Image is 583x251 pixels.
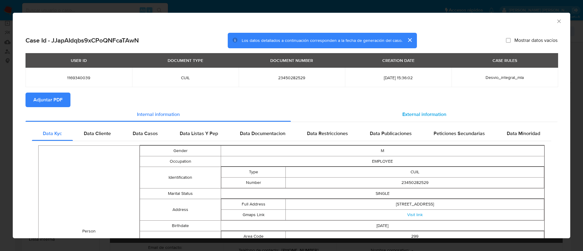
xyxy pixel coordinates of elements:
span: Data Minoridad [507,130,540,137]
span: Data Publicaciones [370,130,412,137]
span: 1169340039 [33,75,125,80]
span: Adjuntar PDF [33,93,63,107]
button: cerrar [402,33,417,47]
td: Birthdate [140,220,221,231]
div: Detailed internal info [32,126,551,141]
td: Occupation [140,156,221,167]
span: Data Listas Y Pep [180,130,218,137]
span: Data Casos [133,130,158,137]
span: Los datos detallados a continuación corresponden a la fecha de generación del caso. [242,37,402,43]
div: CREATION DATE [379,55,418,66]
td: Address [140,199,221,220]
td: Gender [140,145,221,156]
span: [DATE] 15:36:02 [352,75,444,80]
td: Number [221,177,286,188]
td: EMPLOYEE [221,156,544,167]
span: Data Documentacion [240,130,285,137]
td: Marital Status [140,188,221,199]
span: Peticiones Secundarias [434,130,485,137]
span: Desvio_integral_mla [486,74,524,80]
button: Adjuntar PDF [26,93,70,107]
div: DOCUMENT NUMBER [267,55,317,66]
td: 299 [286,231,544,242]
td: SINGLE [221,188,544,199]
span: Data Restricciones [307,130,348,137]
span: Data Cliente [84,130,111,137]
span: Internal information [137,111,180,118]
td: Gmaps Link [221,209,286,220]
span: CUIL [139,75,231,80]
td: 23450282529 [286,177,544,188]
td: Type [221,167,286,177]
td: Identification [140,167,221,188]
span: 23450282529 [246,75,338,80]
span: External information [402,111,446,118]
a: Visit link [407,212,423,218]
td: M [221,145,544,156]
span: Data Kyc [43,130,62,137]
td: [STREET_ADDRESS] [286,199,544,209]
td: Full Address [221,199,286,209]
td: [DATE] [221,220,544,231]
input: Mostrar datos vacíos [506,38,511,43]
div: closure-recommendation-modal [13,13,570,238]
span: Mostrar datos vacíos [514,37,557,43]
button: Cerrar ventana [556,18,561,24]
div: DOCUMENT TYPE [164,55,207,66]
div: USER ID [67,55,90,66]
td: CUIL [286,167,544,177]
td: Area Code [221,231,286,242]
h2: Case Id - JJapAIdqbs9xCPoQNFcaTAwN [26,36,139,44]
div: CASE RULES [489,55,521,66]
div: Detailed info [26,107,557,122]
